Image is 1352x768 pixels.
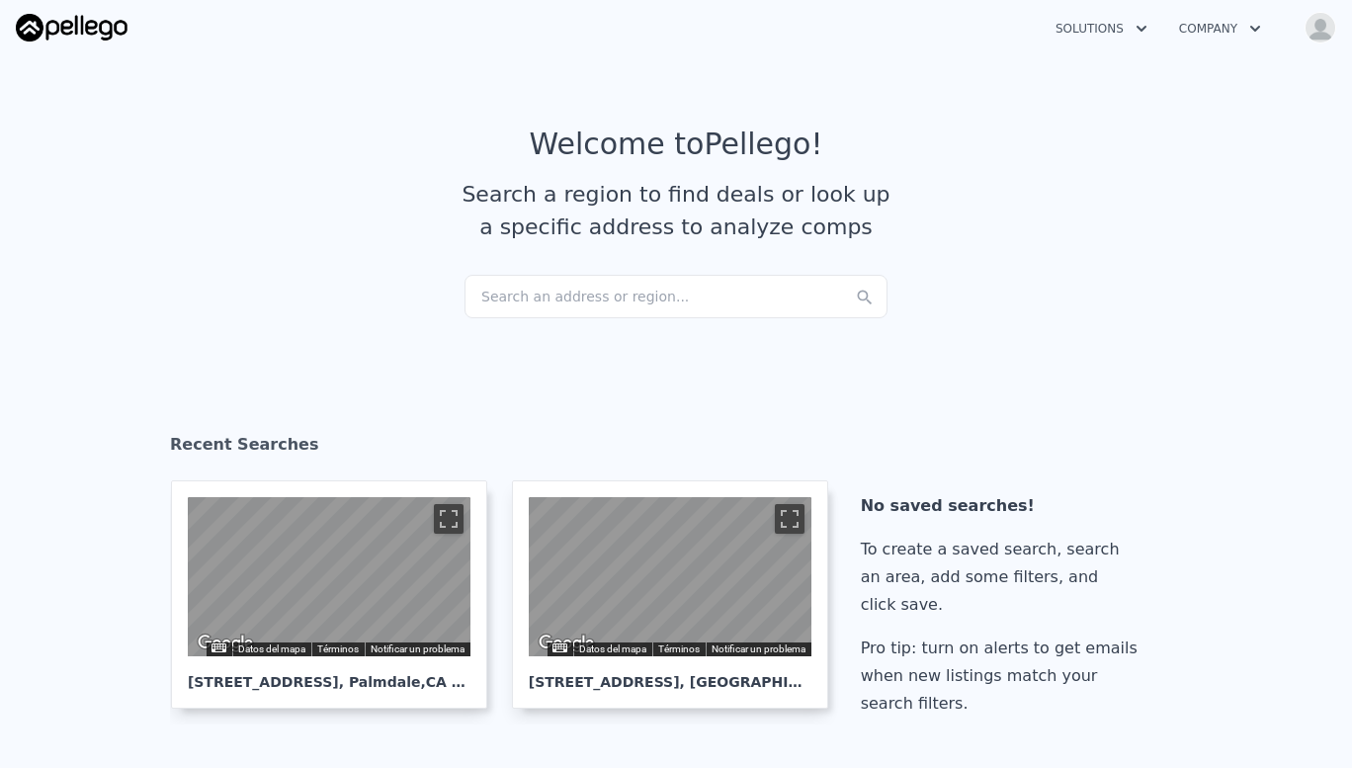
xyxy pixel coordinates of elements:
div: Street View [188,497,470,656]
button: Cambiar a la vista en pantalla completa [434,504,464,534]
a: Mapa [STREET_ADDRESS], [GEOGRAPHIC_DATA] [512,480,844,709]
img: Google [193,631,258,656]
button: Combinaciones de teclas [552,643,566,652]
div: [STREET_ADDRESS] , Palmdale [188,656,470,692]
div: Welcome to Pellego ! [530,127,823,162]
div: To create a saved search, search an area, add some filters, and click save. [861,536,1145,619]
button: Datos del mapa [579,642,646,656]
div: Mapa [188,497,470,656]
div: Mapa [529,497,811,656]
a: Abre esta zona en Google Maps (se abre en una nueva ventana) [534,631,599,656]
button: Cambiar a la vista en pantalla completa [775,504,804,534]
span: , CA 93550 [420,674,499,690]
button: Company [1163,11,1277,46]
div: Search an address or region... [465,275,887,318]
a: Términos [658,643,700,654]
button: Solutions [1040,11,1163,46]
button: Combinaciones de teclas [211,643,225,652]
a: Términos [317,643,359,654]
a: Mapa [STREET_ADDRESS], Palmdale,CA 93550 [171,480,503,709]
a: Abre esta zona en Google Maps (se abre en una nueva ventana) [193,631,258,656]
img: Google [534,631,599,656]
a: Notificar un problema [371,643,465,654]
div: Pro tip: turn on alerts to get emails when new listings match your search filters. [861,635,1145,718]
img: avatar [1305,12,1336,43]
img: Pellego [16,14,127,42]
div: [STREET_ADDRESS] , [GEOGRAPHIC_DATA] [529,656,811,692]
div: Search a region to find deals or look up a specific address to analyze comps [455,178,897,243]
a: Notificar un problema [712,643,805,654]
button: Datos del mapa [238,642,305,656]
div: Recent Searches [170,417,1182,480]
div: Street View [529,497,811,656]
div: No saved searches! [861,492,1145,520]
